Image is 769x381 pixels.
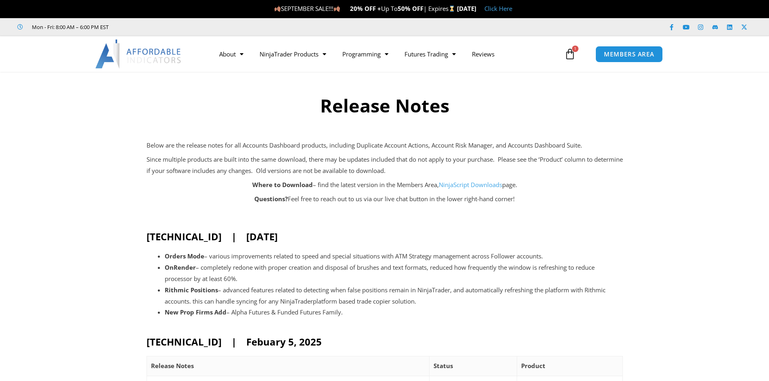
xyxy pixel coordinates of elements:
[147,94,623,118] h2: Release Notes
[274,6,281,12] img: 🍂
[552,42,588,66] a: 1
[521,362,545,370] strong: Product
[30,22,109,32] span: Mon - Fri: 8:00 AM – 6:00 PM EST
[151,362,194,370] strong: Release Notes
[464,45,503,63] a: Reviews
[211,45,251,63] a: About
[165,285,623,307] li: – advanced features related to detecting when false positions remain in NinjaTrader, and automati...
[334,6,340,12] img: 🍂
[434,362,453,370] strong: Status
[313,297,416,305] span: platform based trade copier solution.
[449,6,455,12] img: ⌛
[165,262,623,285] li: – completely redone with proper creation and disposal of brushes and text formats, reduced how fr...
[95,40,182,69] img: LogoAI | Affordable Indicators – NinjaTrader
[251,45,334,63] a: NinjaTrader Products
[252,181,313,189] strong: Where to Download
[484,4,512,12] a: Click Here
[165,252,204,260] strong: Orders Mode
[254,195,288,203] strong: Questions?
[457,4,476,12] strong: [DATE]
[147,179,623,191] p: – find the latest version in the Members Area, page.
[165,251,623,262] li: – various improvements related to speed and special situations with ATM Strategy management acros...
[211,45,562,63] nav: Menu
[572,46,578,52] span: 1
[147,140,623,151] p: Below are the release notes for all Accounts Dashboard products, including Duplicate Account Acti...
[147,230,623,243] h2: [TECHNICAL_ID] | [DATE]
[147,335,623,348] h2: [TECHNICAL_ID] | Febuary 5, 2025
[165,307,623,318] li: – Alpha Futures & Funded Futures Family.
[439,181,502,189] a: NinjaScript Downloads
[396,45,464,63] a: Futures Trading
[595,46,663,62] a: MEMBERS AREA
[165,308,226,316] strong: New Prop Firms Add
[398,4,423,12] strong: 50% OFF
[334,45,396,63] a: Programming
[274,4,457,12] span: SEPTEMBER SALE!!! Up To | Expires
[165,286,218,294] strong: Rithmic Positions
[350,4,381,12] strong: 20% OFF +
[604,51,654,57] span: MEMBERS AREA
[120,23,241,31] iframe: Customer reviews powered by Trustpilot
[147,154,623,177] p: Since multiple products are built into the same download, there may be updates included that do n...
[147,194,623,205] p: Feel free to reach out to us via our live chat button in the lower right-hand corner!
[165,263,196,271] strong: OnRender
